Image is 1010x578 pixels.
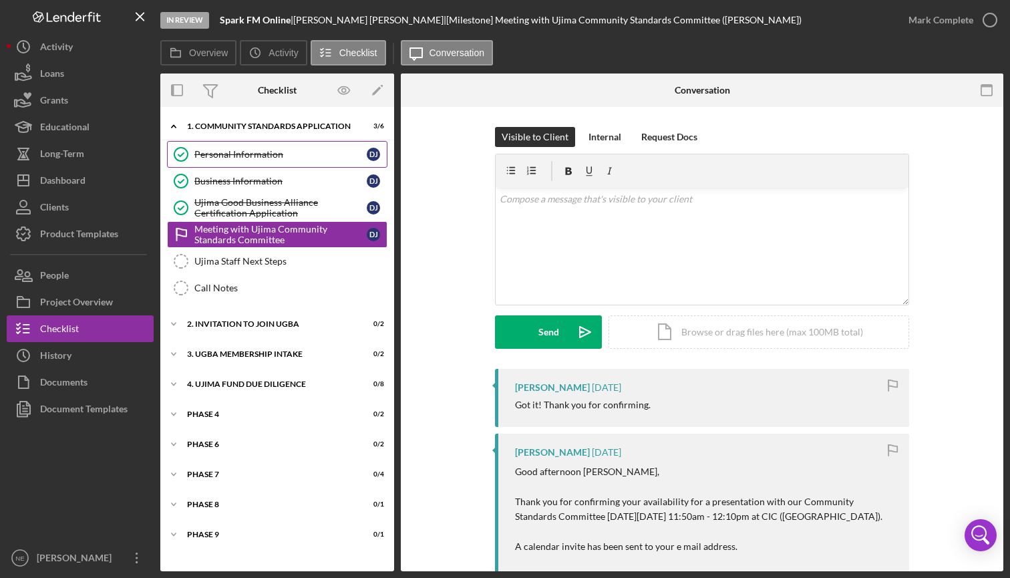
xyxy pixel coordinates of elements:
[167,275,387,301] a: Call Notes
[187,380,351,388] div: 4. UJIMA FUND DUE DILIGENCE
[360,350,384,358] div: 0 / 2
[167,221,387,248] a: Meeting with Ujima Community Standards CommitteeDJ
[895,7,1003,33] button: Mark Complete
[360,440,384,448] div: 0 / 2
[7,369,154,396] button: Documents
[7,33,154,60] button: Activity
[194,176,367,186] div: Business Information
[360,320,384,328] div: 0 / 2
[367,148,380,161] div: D J
[7,140,154,167] button: Long-Term
[582,127,628,147] button: Internal
[194,224,367,245] div: Meeting with Ujima Community Standards Committee
[220,15,293,25] div: |
[515,539,896,554] p: A calendar invite has been sent to your e mail address.
[908,7,973,33] div: Mark Complete
[167,194,387,221] a: Ujima Good Business Alliance Certification ApplicationDJ
[194,197,367,219] div: Ujima Good Business Alliance Certification Application
[40,87,68,117] div: Grants
[7,342,154,369] button: History
[189,47,228,58] label: Overview
[7,315,154,342] button: Checklist
[515,447,590,458] div: [PERSON_NAME]
[33,545,120,575] div: [PERSON_NAME]
[258,85,297,96] div: Checklist
[7,114,154,140] button: Educational
[360,531,384,539] div: 0 / 1
[538,315,559,349] div: Send
[7,87,154,114] button: Grants
[515,464,896,479] p: Good afternoon [PERSON_NAME],
[187,440,351,448] div: Phase 6
[187,470,351,478] div: Phase 7
[641,127,697,147] div: Request Docs
[515,382,590,393] div: [PERSON_NAME]
[40,221,118,251] div: Product Templates
[360,470,384,478] div: 0 / 4
[7,289,154,315] button: Project Overview
[367,201,380,214] div: D J
[7,167,154,194] button: Dashboard
[495,315,602,349] button: Send
[339,47,377,58] label: Checklist
[360,500,384,509] div: 0 / 1
[495,127,575,147] button: Visible to Client
[160,12,209,29] div: In Review
[7,194,154,221] button: Clients
[40,342,71,372] div: History
[160,40,236,65] button: Overview
[40,369,88,399] div: Documents
[40,194,69,224] div: Clients
[7,396,154,422] button: Document Templates
[220,14,291,25] b: Spark FM Online
[635,127,704,147] button: Request Docs
[592,447,621,458] time: 2024-11-12 21:55
[187,320,351,328] div: 2. Invitation to Join UGBA
[40,315,79,345] div: Checklist
[446,15,802,25] div: [Milestone] Meeting with Ujima Community Standards Committee ([PERSON_NAME])
[515,400,651,410] div: Got it! Thank you for confirming.
[293,15,446,25] div: [PERSON_NAME] [PERSON_NAME] |
[269,47,298,58] label: Activity
[965,519,997,551] div: Open Intercom Messenger
[7,60,154,87] button: Loans
[187,500,351,509] div: Phase 8
[194,149,367,160] div: Personal Information
[194,256,387,267] div: Ujima Staff Next Steps
[40,167,86,197] div: Dashboard
[592,382,621,393] time: 2024-11-12 21:56
[7,262,154,289] button: People
[515,494,896,525] p: Thank you for confirming your availability for a presentation with our Community Standards Commit...
[430,47,485,58] label: Conversation
[40,289,113,319] div: Project Overview
[240,40,307,65] button: Activity
[187,410,351,418] div: Phase 4
[167,248,387,275] a: Ujima Staff Next Steps
[311,40,386,65] button: Checklist
[40,140,84,170] div: Long-Term
[367,174,380,188] div: D J
[40,262,69,292] div: People
[360,380,384,388] div: 0 / 8
[502,127,568,147] div: Visible to Client
[40,60,64,90] div: Loans
[40,33,73,63] div: Activity
[7,221,154,247] button: Product Templates
[194,283,387,293] div: Call Notes
[40,396,128,426] div: Document Templates
[187,122,351,130] div: 1. Community Standards Application
[187,531,351,539] div: Phase 9
[40,114,90,144] div: Educational
[588,127,621,147] div: Internal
